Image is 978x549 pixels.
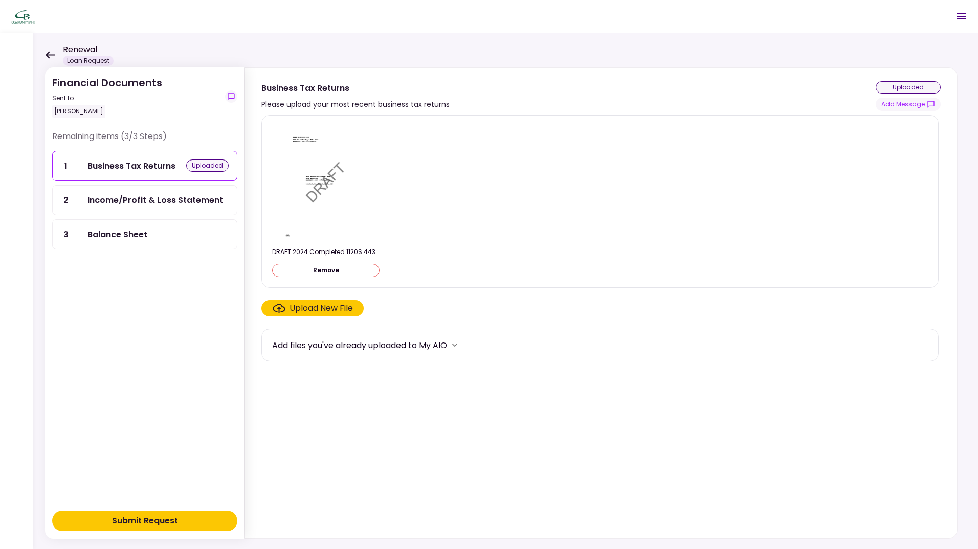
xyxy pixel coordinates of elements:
[876,81,941,94] div: uploaded
[52,105,105,118] div: [PERSON_NAME]
[272,247,380,257] div: DRAFT 2024 Completed 1120S 44361 (1).pdf
[112,515,178,527] div: Submit Request
[53,220,79,249] div: 3
[52,94,162,103] div: Sent to:
[87,228,147,241] div: Balance Sheet
[52,75,162,118] div: Financial Documents
[52,219,237,249] a: 3Balance Sheet
[876,98,941,111] button: show-messages
[261,300,364,316] span: Click here to upload the required document
[52,511,237,531] button: Submit Request
[87,194,223,207] div: Income/Profit & Loss Statement
[63,43,114,56] h1: Renewal
[272,264,380,277] button: Remove
[53,186,79,215] div: 2
[447,337,462,353] button: more
[52,151,237,181] a: 1Business Tax Returnsuploaded
[53,151,79,180] div: 1
[10,9,36,24] img: Partner icon
[949,4,974,29] button: Open menu
[63,56,114,66] div: Loan Request
[87,159,175,172] div: Business Tax Returns
[225,90,237,103] button: show-messages
[52,185,237,215] a: 2Income/Profit & Loss Statement
[272,339,447,352] div: Add files you've already uploaded to My AIO
[261,82,450,95] div: Business Tax Returns
[290,302,353,314] div: Upload New File
[186,159,229,172] div: uploaded
[261,98,450,110] div: Please upload your most recent business tax returns
[244,67,958,539] div: Business Tax ReturnsPlease upload your most recent business tax returnsuploadedshow-messagesDRAFT...
[52,130,237,151] div: Remaining items (3/3 Steps)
